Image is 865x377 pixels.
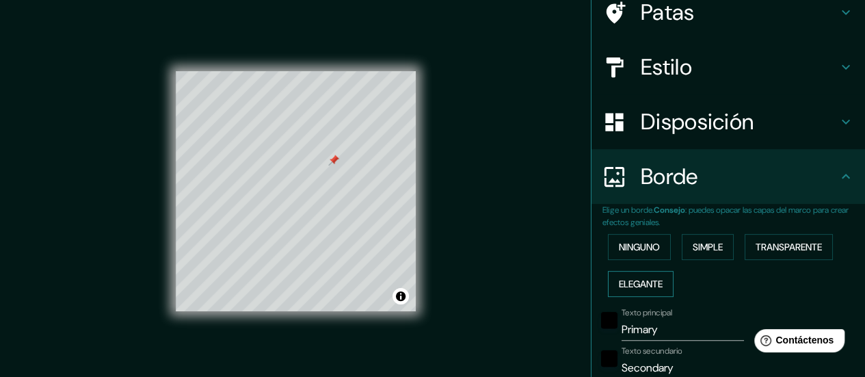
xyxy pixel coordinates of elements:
button: negro [601,350,617,367]
font: Ninguno [619,241,660,253]
font: Disposición [641,107,754,136]
font: Estilo [641,53,692,81]
font: Transparente [756,241,822,253]
div: Estilo [591,40,865,94]
div: Disposición [591,94,865,149]
font: Elegante [619,278,663,290]
iframe: Lanzador de widgets de ayuda [743,324,850,362]
button: Transparente [745,234,833,260]
button: Activar o desactivar atribución [392,288,409,304]
font: Consejo [654,205,685,216]
font: Texto secundario [622,346,682,356]
div: Borde [591,149,865,204]
button: Ninguno [608,234,671,260]
font: : puedes opacar las capas del marco para crear efectos geniales. [602,205,849,228]
font: Texto principal [622,307,672,318]
button: negro [601,312,617,328]
font: Borde [641,162,698,191]
font: Elige un borde. [602,205,654,216]
font: Simple [693,241,723,253]
button: Simple [682,234,734,260]
button: Elegante [608,271,674,297]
